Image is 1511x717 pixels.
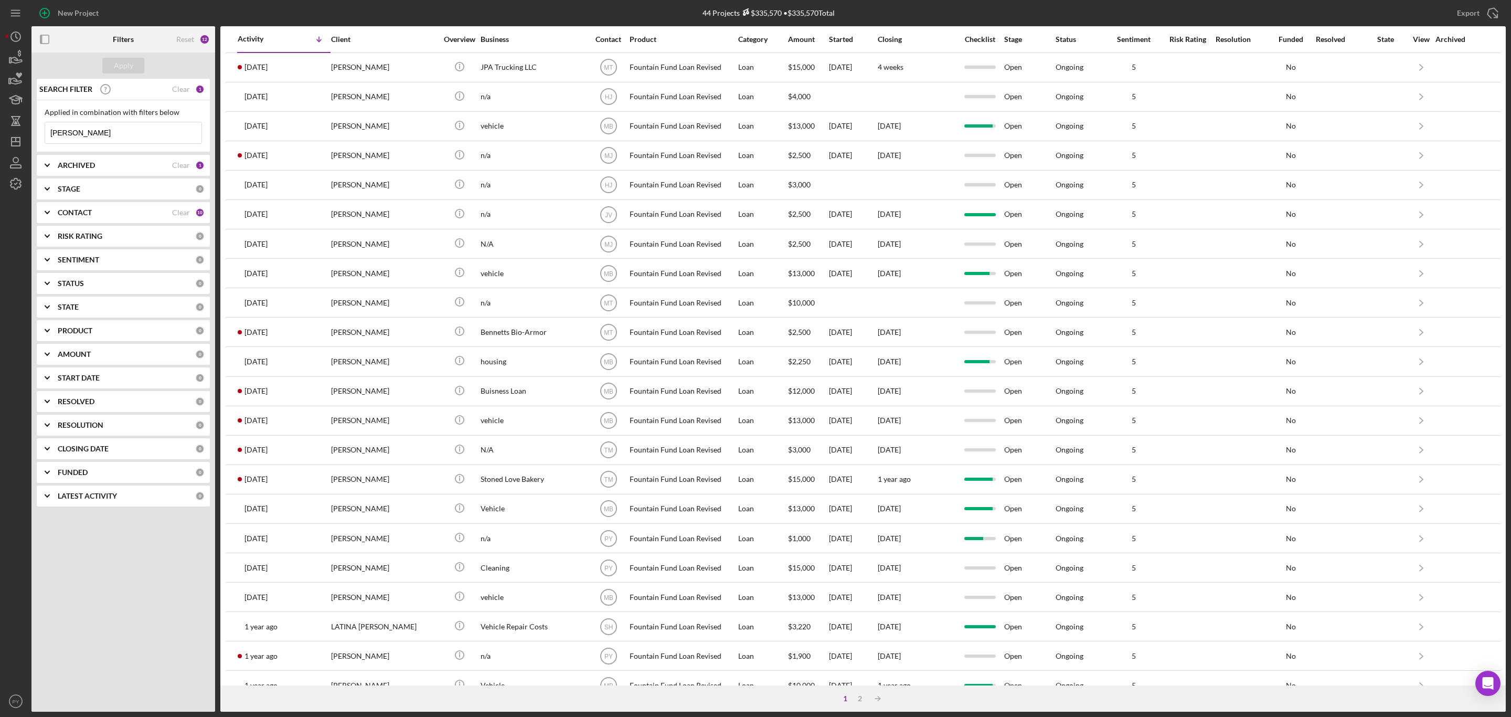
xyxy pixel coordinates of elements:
b: STATE [58,303,79,311]
time: 2024-10-21 19:12 [244,504,268,513]
span: $3,000 [788,180,811,189]
div: Open [1004,407,1055,435]
div: 5 [1108,357,1160,366]
text: MJ [604,240,613,248]
div: Open [1004,142,1055,170]
div: [DATE] [829,201,876,228]
div: [DATE] [829,524,876,552]
div: Resolved [1316,35,1363,44]
div: Open [1004,201,1055,228]
b: CLOSING DATE [58,445,109,453]
div: No [1268,387,1315,395]
text: MB [604,358,613,366]
time: [DATE] [878,416,901,425]
div: 0 [195,279,205,288]
b: PRODUCT [58,326,92,335]
text: MB [604,388,613,395]
div: 5 [1108,328,1160,336]
b: STATUS [58,279,84,288]
div: Open [1004,436,1055,464]
span: $13,000 [788,504,815,513]
b: ARCHIVED [58,161,95,170]
div: [DATE] [829,466,876,493]
div: No [1268,151,1315,160]
div: [DATE] [829,407,876,435]
div: No [1268,63,1315,71]
div: Loan [738,436,787,464]
span: $3,000 [788,445,811,454]
div: No [1268,328,1315,336]
text: MB [604,270,613,277]
span: $10,000 [788,298,815,307]
div: Loan [738,347,787,375]
div: n/a [481,289,586,317]
text: HJ [604,182,612,189]
div: Product [630,35,735,44]
time: 2024-11-01 02:26 [244,475,268,483]
div: No [1268,564,1315,572]
time: [DATE] [878,357,901,366]
div: [DATE] [829,377,876,405]
div: Business [481,35,586,44]
time: 2025-05-29 13:31 [244,181,268,189]
div: Ongoing [1056,357,1083,366]
div: n/a [481,171,586,199]
div: 12 [199,34,210,45]
div: 5 [1108,387,1160,395]
div: Closing [878,35,956,44]
div: [DATE] [829,347,876,375]
div: 5 [1108,181,1160,189]
time: [DATE] [878,328,901,336]
div: Status [1056,35,1106,44]
div: [PERSON_NAME] [331,142,436,170]
div: n/a [481,83,586,111]
div: 0 [195,255,205,265]
div: Ongoing [1056,564,1083,572]
span: $2,500 [788,328,811,336]
div: Ongoing [1056,122,1083,130]
div: [DATE] [829,495,876,523]
div: [PERSON_NAME] [331,554,436,582]
time: [DATE] [878,563,901,572]
div: [PERSON_NAME] [331,524,436,552]
b: RESOLVED [58,397,94,406]
span: $15,000 [788,62,815,71]
span: $15,000 [788,563,815,572]
div: Fountain Fund Loan Revised [630,347,735,375]
div: [DATE] [829,318,876,346]
div: Cleaning [481,554,586,582]
div: Open [1004,466,1055,493]
div: Loan [738,407,787,435]
div: [PERSON_NAME] [331,83,436,111]
div: 0 [195,491,205,501]
time: 2025-06-10 05:00 [244,151,268,160]
div: 0 [195,184,205,194]
div: Ongoing [1056,269,1083,278]
div: Fountain Fund Loan Revised [630,83,735,111]
span: $2,500 [788,151,811,160]
text: MB [604,123,613,130]
div: 5 [1108,92,1160,101]
time: 2025-02-10 22:32 [244,269,268,278]
div: Ongoing [1056,475,1083,483]
div: 5 [1108,475,1160,483]
span: $2,500 [788,209,811,218]
div: Loan [738,377,787,405]
div: Loan [738,466,787,493]
div: [PERSON_NAME] [331,230,436,258]
div: N/A [481,436,586,464]
div: New Project [58,3,99,24]
span: $2,250 [788,357,811,366]
div: Loan [738,171,787,199]
time: [DATE] [878,239,901,248]
time: [DATE] [878,504,901,513]
b: FUNDED [58,468,88,477]
div: No [1268,122,1315,130]
div: No [1268,92,1315,101]
div: State [1365,35,1407,44]
div: [PERSON_NAME] [331,54,436,81]
b: RESOLUTION [58,421,103,429]
div: Fountain Fund Loan Revised [630,466,735,493]
div: Loan [738,230,787,258]
text: PY [604,535,613,542]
